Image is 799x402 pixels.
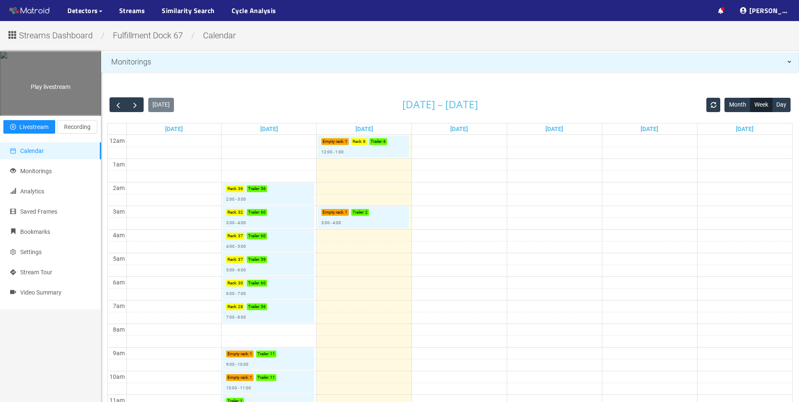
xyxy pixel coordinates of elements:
[238,280,243,287] p: 30
[227,256,237,263] p: Rack :
[449,123,470,134] a: Go to October 8, 2025
[226,361,249,368] p: 9:00 - 10:00
[250,374,252,381] p: 1
[108,372,126,381] div: 10am
[111,254,126,263] div: 5am
[354,123,375,134] a: Go to October 7, 2025
[238,303,243,310] p: 28
[10,148,16,154] span: calendar
[323,138,344,145] p: Empty rack :
[20,289,61,296] span: Video Summary
[6,33,99,40] a: Streams Dashboard
[57,120,97,134] button: Recording
[20,228,50,235] span: Bookmarks
[67,5,98,16] span: Detectors
[772,98,791,112] button: Day
[227,374,249,381] p: Empty rack :
[226,243,246,250] p: 4:00 - 5:00
[148,98,174,112] button: [DATE]
[227,280,237,287] p: Rack :
[99,30,107,40] span: /
[248,303,260,310] p: Trailer :
[261,233,266,239] p: 60
[750,98,772,112] button: Week
[111,57,151,66] span: Monitorings
[101,54,799,70] div: Monitorings
[248,185,260,192] p: Trailer :
[544,123,565,134] a: Go to October 9, 2025
[226,220,246,226] p: 3:00 - 4:00
[724,98,750,112] button: Month
[111,160,126,169] div: 1am
[248,209,260,216] p: Trailer :
[19,122,48,131] span: Livestream
[323,209,344,216] p: Empty rack :
[111,301,126,311] div: 7am
[261,209,266,216] p: 60
[162,5,215,16] a: Similarity Search
[345,209,347,216] p: 1
[639,123,660,134] a: Go to October 10, 2025
[257,374,269,381] p: Trailer :
[345,138,347,145] p: 1
[321,149,344,155] p: 12:00 - 1:00
[226,267,246,273] p: 5:00 - 6:00
[238,209,243,216] p: 32
[248,233,260,239] p: Trailer :
[353,138,362,145] p: Rack :
[248,256,260,263] p: Trailer :
[227,185,237,192] p: Rack :
[371,138,382,145] p: Trailer :
[10,124,16,131] span: play-circle
[259,123,280,134] a: Go to October 6, 2025
[111,348,126,358] div: 9am
[402,99,478,110] h2: [DATE] – [DATE]
[6,27,99,41] button: Streams Dashboard
[110,97,127,112] button: Previous Week
[238,185,243,192] p: 36
[111,325,126,334] div: 8am
[108,136,126,145] div: 12am
[227,209,237,216] p: Rack :
[163,123,184,134] a: Go to October 5, 2025
[238,256,243,263] p: 37
[226,314,246,321] p: 7:00 - 8:00
[248,280,260,287] p: Trailer :
[8,5,51,17] img: Matroid logo
[226,290,246,297] p: 6:00 - 7:00
[10,249,16,255] span: setting
[3,120,55,134] button: play-circleLivestream
[20,208,57,215] span: Saved Frames
[20,147,44,154] span: Calendar
[261,280,266,287] p: 60
[20,249,42,255] span: Settings
[383,138,386,145] p: 6
[232,5,276,16] a: Cycle Analysis
[19,29,93,42] span: Streams Dashboard
[353,209,364,216] p: Trailer :
[261,256,266,263] p: 59
[257,351,269,357] p: Trailer :
[226,385,251,391] p: 10:00 - 11:00
[261,303,266,310] p: 56
[226,196,246,203] p: 2:00 - 3:00
[111,183,126,193] div: 2am
[365,209,368,216] p: 2
[111,207,126,216] div: 3am
[111,278,126,287] div: 6am
[238,233,243,239] p: 37
[227,233,237,239] p: Rack :
[734,123,755,134] a: Go to October 11, 2025
[119,5,145,16] a: Streams
[64,122,91,131] span: Recording
[126,97,144,112] button: Next Week
[250,351,252,357] p: 1
[363,138,366,145] p: 6
[20,188,44,195] span: Analytics
[270,351,275,357] p: 11
[197,30,242,40] span: calendar
[107,30,189,40] span: Fulfillment Dock 67
[31,83,70,90] span: Play livestream
[111,230,126,240] div: 4am
[270,374,275,381] p: 11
